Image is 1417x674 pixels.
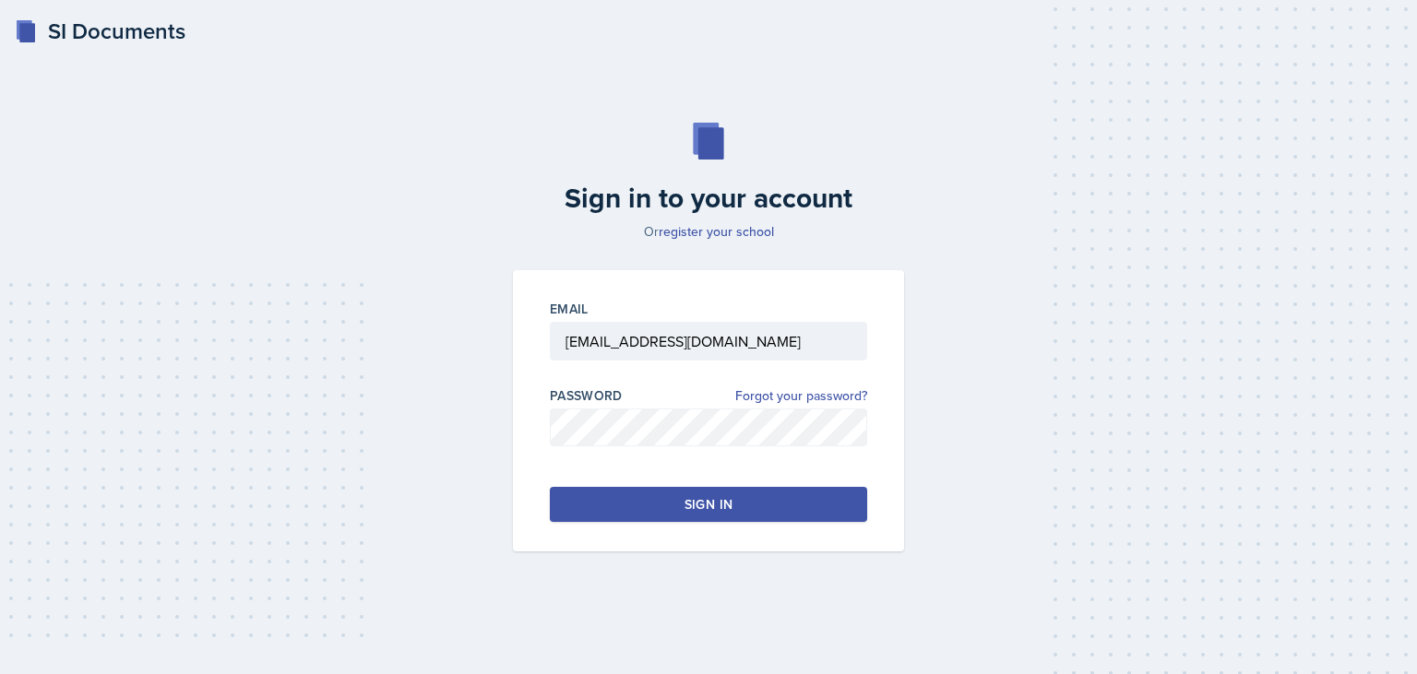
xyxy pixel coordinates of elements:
a: SI Documents [15,15,185,48]
button: Sign in [550,487,867,522]
div: Sign in [685,495,732,514]
a: register your school [659,222,774,241]
p: Or [502,222,915,241]
h2: Sign in to your account [502,182,915,215]
label: Password [550,386,623,405]
label: Email [550,300,589,318]
a: Forgot your password? [735,386,867,406]
input: Email [550,322,867,361]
